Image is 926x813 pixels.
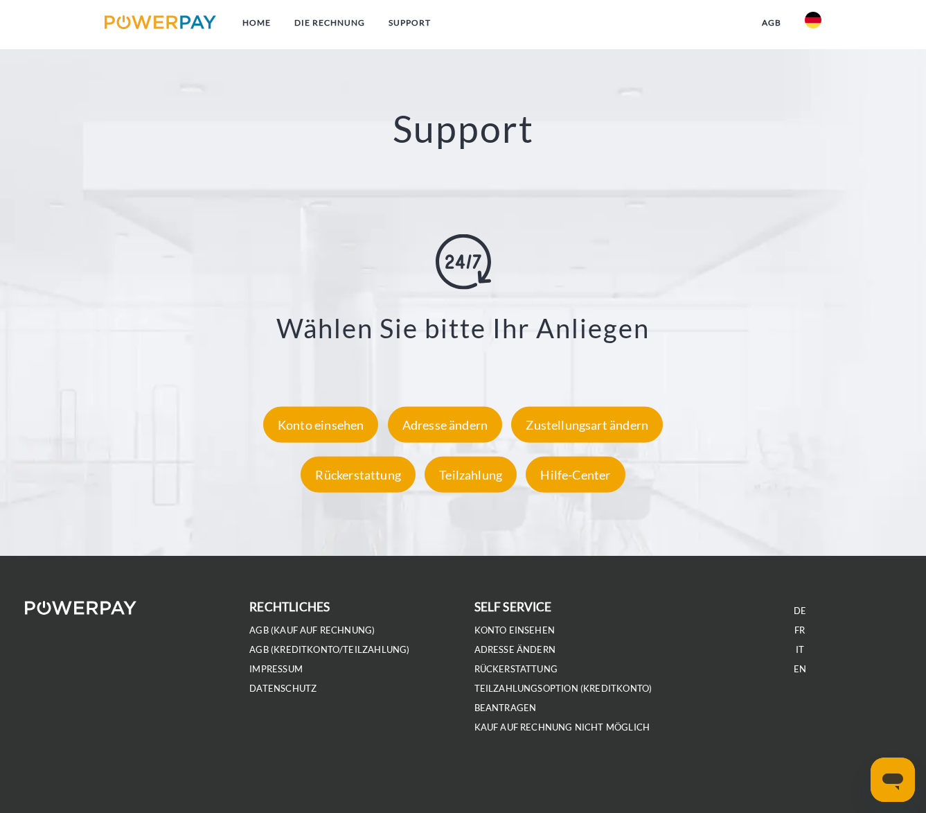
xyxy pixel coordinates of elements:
[526,457,625,493] div: Hilfe-Center
[377,10,443,35] a: SUPPORT
[750,10,793,35] a: agb
[263,407,379,443] div: Konto einsehen
[794,624,805,636] a: FR
[421,467,520,482] a: Teilzahlung
[522,467,628,482] a: Hilfe-Center
[260,417,382,432] a: Konto einsehen
[474,644,556,656] a: Adresse ändern
[436,234,491,290] img: online-shopping.svg
[249,624,375,636] a: AGB (Kauf auf Rechnung)
[249,600,330,614] b: rechtliches
[805,12,821,28] img: de
[64,312,862,345] h3: Wählen Sie bitte Ihr Anliegen
[474,600,552,614] b: self service
[46,105,880,152] h2: Support
[283,10,377,35] a: DIE RECHNUNG
[508,417,666,432] a: Zustellungsart ändern
[871,758,915,802] iframe: Schaltfläche zum Öffnen des Messaging-Fensters
[249,683,317,694] a: DATENSCHUTZ
[474,663,558,675] a: Rückerstattung
[297,467,419,482] a: Rückerstattung
[474,722,650,733] a: Kauf auf Rechnung nicht möglich
[249,644,409,656] a: AGB (Kreditkonto/Teilzahlung)
[425,457,517,493] div: Teilzahlung
[25,601,136,615] img: logo-powerpay-white.svg
[794,605,806,617] a: DE
[474,624,555,636] a: Konto einsehen
[796,644,804,656] a: IT
[794,663,806,675] a: EN
[388,407,503,443] div: Adresse ändern
[249,663,303,675] a: IMPRESSUM
[231,10,283,35] a: Home
[384,417,506,432] a: Adresse ändern
[105,15,216,29] img: logo-powerpay.svg
[301,457,416,493] div: Rückerstattung
[474,683,652,714] a: Teilzahlungsoption (KREDITKONTO) beantragen
[511,407,663,443] div: Zustellungsart ändern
